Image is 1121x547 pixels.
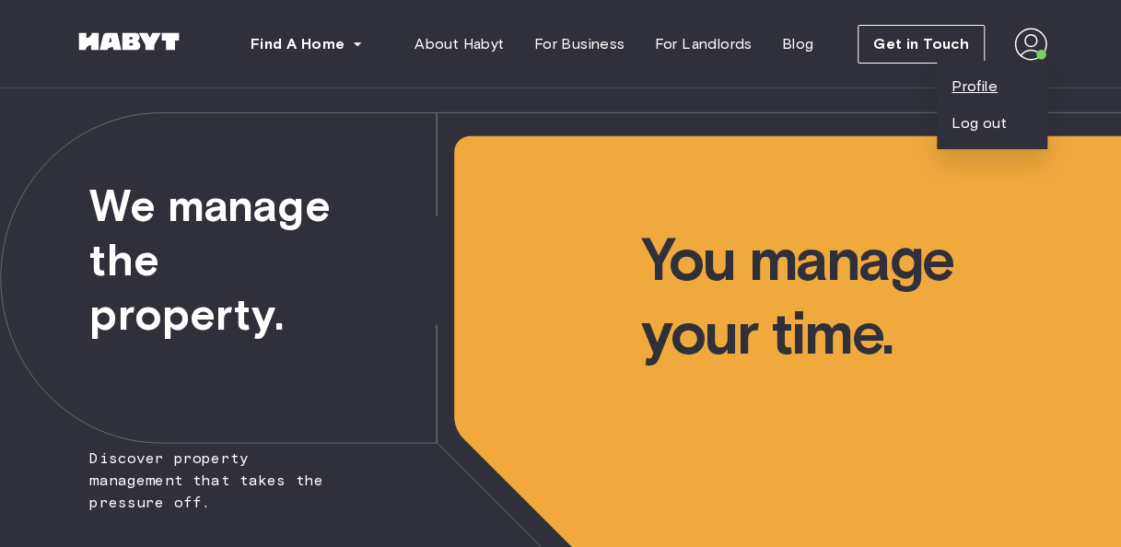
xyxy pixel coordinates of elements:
[520,26,640,63] a: For Business
[1014,28,1047,61] img: avatar
[534,33,625,55] span: For Business
[74,32,184,51] img: Habyt
[654,33,752,55] span: For Landlords
[639,26,766,63] a: For Landlords
[767,26,829,63] a: Blog
[236,26,378,63] button: Find A Home
[858,25,985,64] button: Get in Touch
[641,66,1121,370] span: You manage your time.
[952,76,998,98] a: Profile
[952,112,1007,134] button: Log out
[251,33,344,55] span: Find A Home
[782,33,814,55] span: Blog
[873,33,969,55] span: Get in Touch
[415,33,504,55] span: About Habyt
[400,26,519,63] a: About Habyt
